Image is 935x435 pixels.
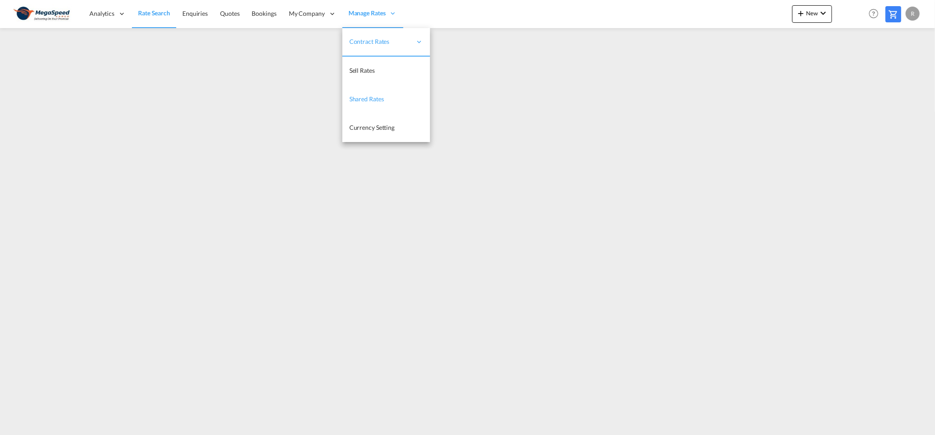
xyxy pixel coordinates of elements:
span: New [796,10,828,17]
div: Help [866,6,885,22]
span: Bookings [252,10,277,17]
img: ad002ba0aea611eda5429768204679d3.JPG [13,4,72,24]
span: Enquiries [182,10,208,17]
div: R [906,7,920,21]
span: Manage Rates [348,9,386,18]
span: Currency Setting [349,124,395,131]
a: Currency Setting [342,114,430,142]
span: Shared Rates [349,95,384,103]
span: Analytics [89,9,114,18]
span: Rate Search [138,9,170,17]
button: icon-plus 400-fgNewicon-chevron-down [792,5,832,23]
md-icon: icon-chevron-down [818,8,828,18]
span: Help [866,6,881,21]
span: Sell Rates [349,67,375,74]
span: Contract Rates [349,37,412,46]
span: Quotes [220,10,239,17]
md-icon: icon-plus 400-fg [796,8,806,18]
a: Shared Rates [342,85,430,114]
div: Contract Rates [342,28,430,57]
span: My Company [289,9,325,18]
a: Sell Rates [342,57,430,85]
